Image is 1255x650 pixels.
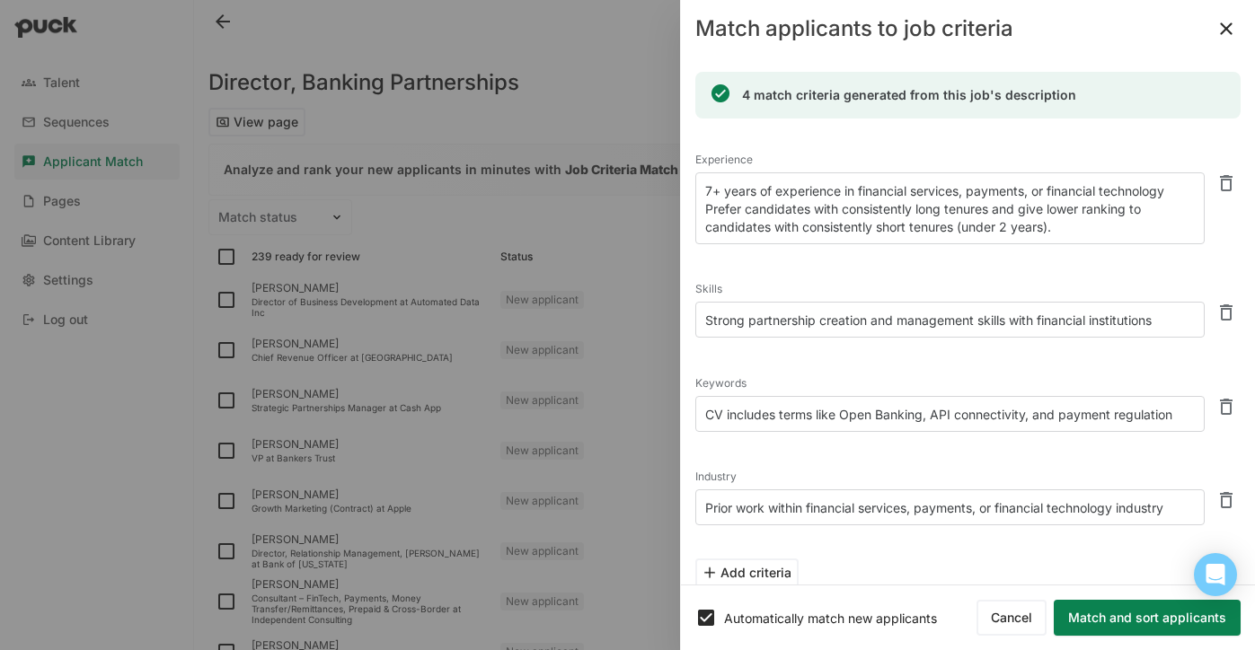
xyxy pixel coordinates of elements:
[695,18,1013,40] div: Match applicants to job criteria
[724,610,977,626] div: Automatically match new applicants
[1054,600,1241,636] button: Match and sort applicants
[742,86,1076,104] div: 4 match criteria generated from this job's description
[695,302,1205,338] textarea: Strong partnership creation and management skills with financial institutions
[695,277,1205,302] div: Skills
[695,371,1205,396] div: Keywords
[695,464,1205,489] div: Industry
[695,147,1205,172] div: Experience
[1194,553,1237,596] div: Open Intercom Messenger
[695,489,1205,525] textarea: Prior work within financial services, payments, or financial technology industry
[695,558,799,587] button: Add criteria
[695,172,1205,244] textarea: 7+ years of experience in financial services, payments, or financial technology Prefer candidates...
[695,396,1205,432] textarea: CV includes terms like Open Banking, API connectivity, and payment regulation
[977,600,1047,636] button: Cancel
